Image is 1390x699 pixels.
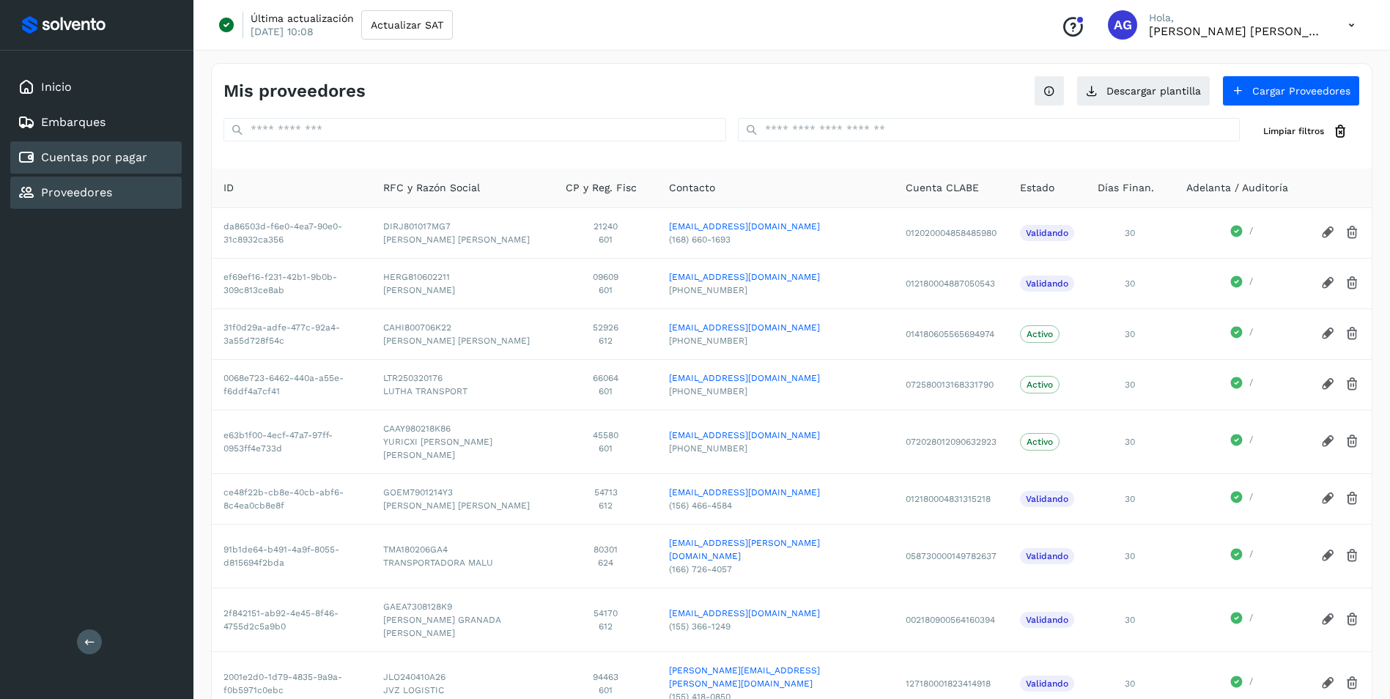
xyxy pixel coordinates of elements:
[383,435,543,462] span: YURICXI [PERSON_NAME] [PERSON_NAME]
[41,185,112,199] a: Proveedores
[371,20,443,30] span: Actualizar SAT
[1125,615,1135,625] span: 30
[1186,611,1297,629] div: /
[383,422,543,435] span: CAAY980218K86
[1026,278,1068,289] p: Validando
[383,180,480,196] span: RFC y Razón Social
[383,670,543,684] span: JLO240410A26
[566,543,646,556] span: 80301
[1149,12,1325,24] p: Hola,
[566,620,646,633] span: 612
[223,180,234,196] span: ID
[566,334,646,347] span: 612
[669,620,882,633] span: (155) 366-1249
[212,524,371,588] td: 91b1de64-b491-4a9f-8055-d815694f2bda
[894,207,1008,258] td: 012020004858485980
[566,321,646,334] span: 52926
[41,80,72,94] a: Inicio
[1186,675,1297,692] div: /
[566,270,646,284] span: 09609
[41,115,106,129] a: Embarques
[1125,437,1135,447] span: 30
[383,543,543,556] span: TMA180206GA4
[906,180,979,196] span: Cuenta CLABE
[566,429,646,442] span: 45580
[669,334,882,347] span: [PHONE_NUMBER]
[1026,494,1068,504] p: Validando
[212,207,371,258] td: da86503d-f6e0-4ea7-90e0-31c8932ca356
[894,524,1008,588] td: 058730000149782637
[669,442,882,455] span: [PHONE_NUMBER]
[566,684,646,697] span: 601
[1098,180,1154,196] span: Días Finan.
[383,556,543,569] span: TRANSPORTADORA MALU
[669,180,715,196] span: Contacto
[669,486,882,499] a: [EMAIL_ADDRESS][DOMAIN_NAME]
[566,220,646,233] span: 21240
[1186,547,1297,565] div: /
[10,71,182,103] div: Inicio
[383,334,543,347] span: [PERSON_NAME] [PERSON_NAME]
[1026,678,1068,689] p: Validando
[669,371,882,385] a: [EMAIL_ADDRESS][DOMAIN_NAME]
[10,106,182,138] div: Embarques
[566,670,646,684] span: 94463
[383,600,543,613] span: GAEA7308128K9
[566,486,646,499] span: 54713
[361,10,453,40] button: Actualizar SAT
[1186,224,1297,242] div: /
[1125,551,1135,561] span: 30
[566,607,646,620] span: 54170
[669,536,882,563] a: [EMAIL_ADDRESS][PERSON_NAME][DOMAIN_NAME]
[383,385,543,398] span: LUTHA TRANSPORT
[566,556,646,569] span: 624
[669,499,882,512] span: (156) 466-4584
[1263,125,1324,138] span: Limpiar filtros
[894,359,1008,410] td: 072580013168331790
[1125,380,1135,390] span: 30
[669,664,882,690] a: [PERSON_NAME][EMAIL_ADDRESS][PERSON_NAME][DOMAIN_NAME]
[383,371,543,385] span: LTR250320176
[669,385,882,398] span: [PHONE_NUMBER]
[1125,494,1135,504] span: 30
[212,588,371,651] td: 2f842151-ab92-4e45-8f46-4755d2c5a9b0
[212,258,371,308] td: ef69ef16-f231-42b1-9b0b-309c813ce8ab
[1186,433,1297,451] div: /
[383,613,543,640] span: [PERSON_NAME] GRANADA [PERSON_NAME]
[1186,325,1297,343] div: /
[566,284,646,297] span: 601
[1186,376,1297,393] div: /
[1027,329,1053,339] p: Activo
[669,321,882,334] a: [EMAIL_ADDRESS][DOMAIN_NAME]
[1222,75,1360,106] button: Cargar Proveedores
[383,270,543,284] span: HERG810602211
[1076,75,1210,106] button: Descargar plantilla
[251,12,354,25] p: Última actualización
[669,607,882,620] a: [EMAIL_ADDRESS][DOMAIN_NAME]
[1125,228,1135,238] span: 30
[894,308,1008,359] td: 014180605565694974
[566,233,646,246] span: 601
[894,588,1008,651] td: 002180900564160394
[212,308,371,359] td: 31f0d29a-adfe-477c-92a4-3a55d728f54c
[1027,437,1053,447] p: Activo
[383,499,543,512] span: [PERSON_NAME] [PERSON_NAME]
[1186,490,1297,508] div: /
[669,284,882,297] span: [PHONE_NUMBER]
[1186,275,1297,292] div: /
[894,410,1008,473] td: 072028012090632923
[383,284,543,297] span: [PERSON_NAME]
[669,563,882,576] span: (166) 726-4057
[1125,329,1135,339] span: 30
[383,486,543,499] span: GOEM7901214Y3
[383,220,543,233] span: DIRJ801017MG7
[566,180,637,196] span: CP y Reg. Fisc
[1020,180,1054,196] span: Estado
[1125,278,1135,289] span: 30
[669,429,882,442] a: [EMAIL_ADDRESS][DOMAIN_NAME]
[894,473,1008,524] td: 012180004831315218
[10,141,182,174] div: Cuentas por pagar
[566,442,646,455] span: 601
[223,81,366,102] h4: Mis proveedores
